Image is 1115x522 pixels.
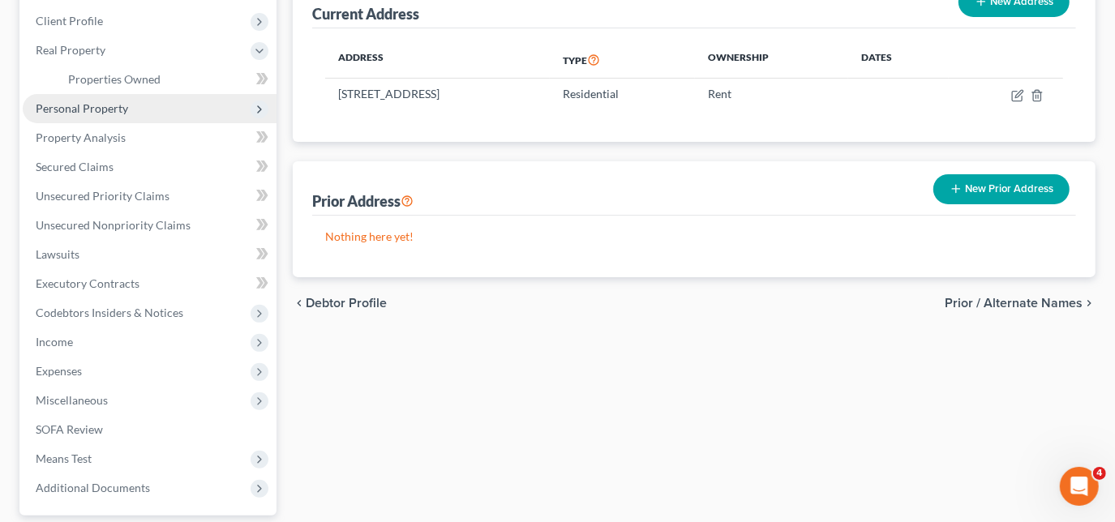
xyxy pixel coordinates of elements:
[36,247,79,261] span: Lawsuits
[23,123,277,152] a: Property Analysis
[36,451,92,465] span: Means Test
[1060,467,1099,506] iframe: Intercom live chat
[23,240,277,269] a: Lawsuits
[306,297,387,310] span: Debtor Profile
[945,297,1096,310] button: Prior / Alternate Names chevron_right
[68,72,161,86] span: Properties Owned
[312,191,414,211] div: Prior Address
[1093,467,1106,480] span: 4
[36,364,82,378] span: Expenses
[36,189,169,203] span: Unsecured Priority Claims
[36,422,103,436] span: SOFA Review
[945,297,1083,310] span: Prior / Alternate Names
[293,297,387,310] button: chevron_left Debtor Profile
[550,79,695,109] td: Residential
[36,393,108,407] span: Miscellaneous
[36,306,183,319] span: Codebtors Insiders & Notices
[36,335,73,349] span: Income
[23,211,277,240] a: Unsecured Nonpriority Claims
[23,152,277,182] a: Secured Claims
[36,218,191,232] span: Unsecured Nonpriority Claims
[312,4,419,24] div: Current Address
[36,101,128,115] span: Personal Property
[325,79,550,109] td: [STREET_ADDRESS]
[23,269,277,298] a: Executory Contracts
[23,182,277,211] a: Unsecured Priority Claims
[36,43,105,57] span: Real Property
[550,41,695,79] th: Type
[23,415,277,444] a: SOFA Review
[36,14,103,28] span: Client Profile
[36,276,139,290] span: Executory Contracts
[848,41,949,79] th: Dates
[695,79,848,109] td: Rent
[36,130,126,144] span: Property Analysis
[36,481,150,494] span: Additional Documents
[933,174,1070,204] button: New Prior Address
[325,41,550,79] th: Address
[36,160,114,173] span: Secured Claims
[695,41,848,79] th: Ownership
[1083,297,1096,310] i: chevron_right
[55,65,277,94] a: Properties Owned
[293,297,306,310] i: chevron_left
[325,229,1063,245] p: Nothing here yet!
